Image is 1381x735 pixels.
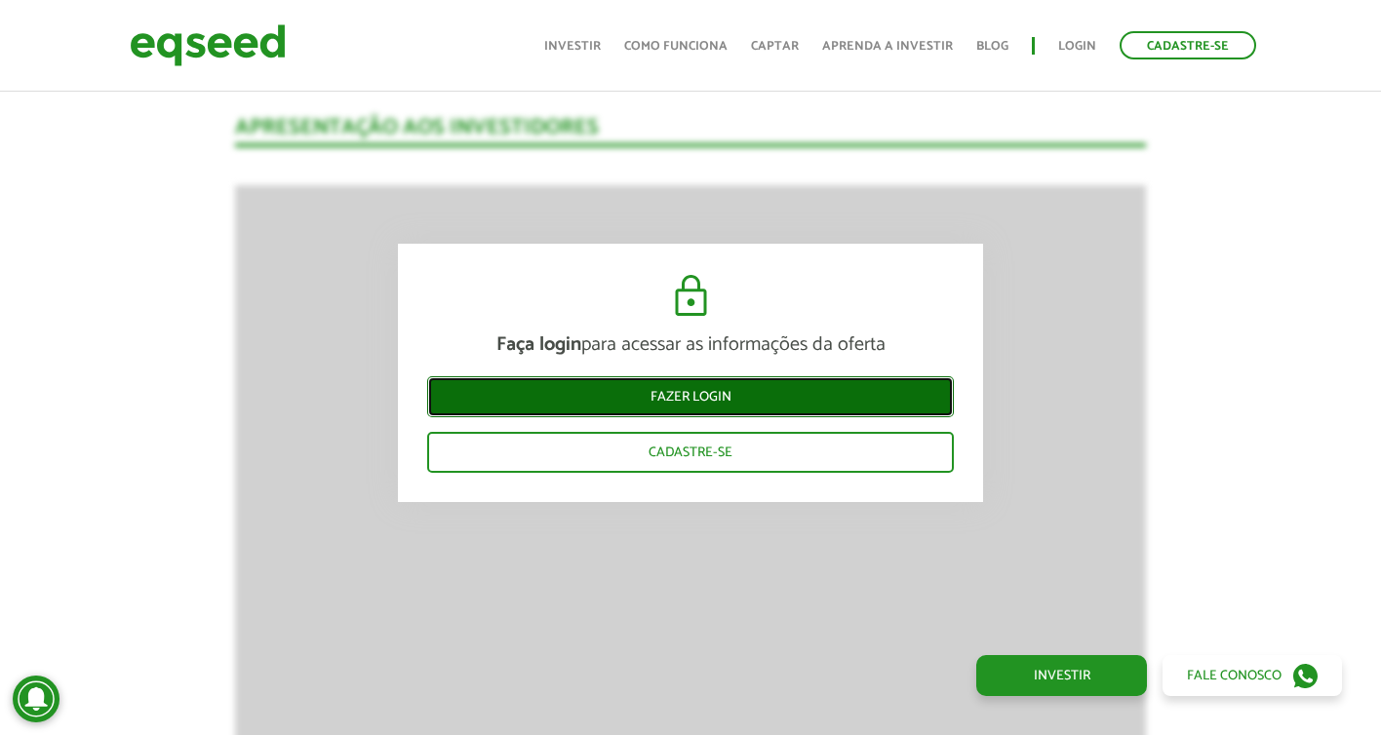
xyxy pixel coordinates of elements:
a: Cadastre-se [427,432,954,473]
a: Aprenda a investir [822,40,953,53]
a: Como funciona [624,40,728,53]
a: Fale conosco [1163,655,1342,696]
a: Fazer login [427,376,954,417]
a: Login [1058,40,1096,53]
a: Investir [976,655,1147,696]
img: EqSeed [130,19,286,71]
a: Captar [751,40,799,53]
a: Blog [976,40,1008,53]
a: Investir [544,40,601,53]
img: cadeado.svg [667,273,715,320]
a: Cadastre-se [1120,31,1256,59]
p: para acessar as informações da oferta [427,333,954,357]
strong: Faça login [496,329,581,361]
